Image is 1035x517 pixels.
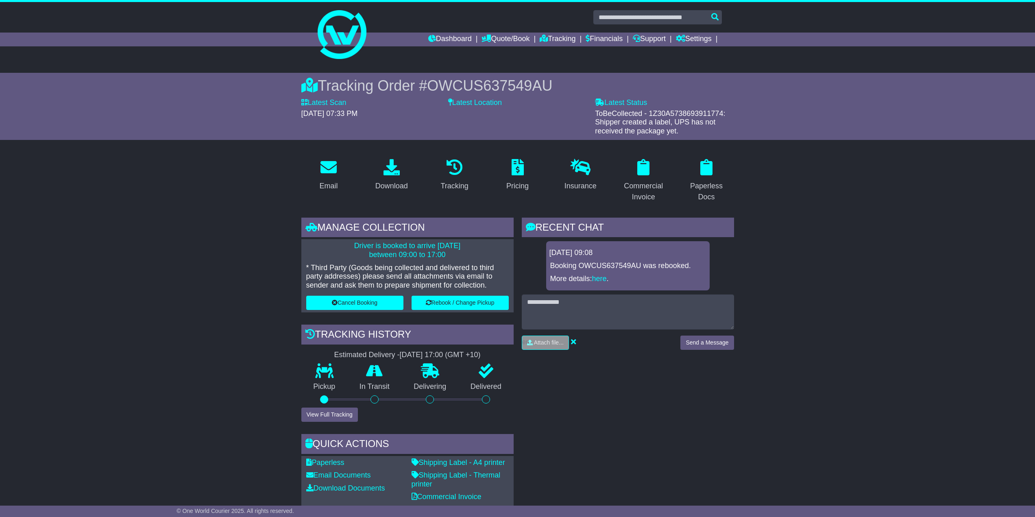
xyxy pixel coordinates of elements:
[616,156,671,205] a: Commercial Invoice
[306,471,371,479] a: Email Documents
[522,218,734,240] div: RECENT CHAT
[458,382,514,391] p: Delivered
[319,181,338,192] div: Email
[595,98,647,107] label: Latest Status
[176,508,294,514] span: © One World Courier 2025. All rights reserved.
[680,336,734,350] button: Send a Message
[440,181,468,192] div: Tracking
[592,275,607,283] a: here
[301,98,346,107] label: Latest Scan
[550,275,706,284] p: More details: .
[506,181,529,192] div: Pricing
[402,382,459,391] p: Delivering
[427,77,552,94] span: OWCUS637549AU
[482,33,529,46] a: Quote/Book
[306,242,509,259] p: Driver is booked to arrive [DATE] between 09:00 to 17:00
[301,77,734,94] div: Tracking Order #
[586,33,623,46] a: Financials
[559,156,602,194] a: Insurance
[306,296,403,310] button: Cancel Booking
[301,408,358,422] button: View Full Tracking
[676,33,712,46] a: Settings
[448,98,502,107] label: Latest Location
[301,434,514,456] div: Quick Actions
[549,249,706,257] div: [DATE] 09:08
[306,458,344,467] a: Paperless
[370,156,413,194] a: Download
[435,156,473,194] a: Tracking
[621,181,666,203] div: Commercial Invoice
[306,264,509,290] p: * Third Party (Goods being collected and delivered to third party addresses) please send all atta...
[314,156,343,194] a: Email
[301,351,514,360] div: Estimated Delivery -
[540,33,575,46] a: Tracking
[679,156,734,205] a: Paperless Docs
[301,109,358,118] span: [DATE] 07:33 PM
[412,493,482,501] a: Commercial Invoice
[595,109,725,135] span: ToBeCollected - 1Z30A5738693911774: Shipper created a label, UPS has not received the package yet.
[501,156,534,194] a: Pricing
[564,181,597,192] div: Insurance
[550,262,706,270] p: Booking OWCUS637549AU was rebooked.
[412,471,501,488] a: Shipping Label - Thermal printer
[347,382,402,391] p: In Transit
[412,296,509,310] button: Rebook / Change Pickup
[684,181,729,203] div: Paperless Docs
[306,484,385,492] a: Download Documents
[301,218,514,240] div: Manage collection
[301,325,514,347] div: Tracking history
[412,458,505,467] a: Shipping Label - A4 printer
[301,382,348,391] p: Pickup
[633,33,666,46] a: Support
[428,33,472,46] a: Dashboard
[375,181,408,192] div: Download
[400,351,481,360] div: [DATE] 17:00 (GMT +10)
